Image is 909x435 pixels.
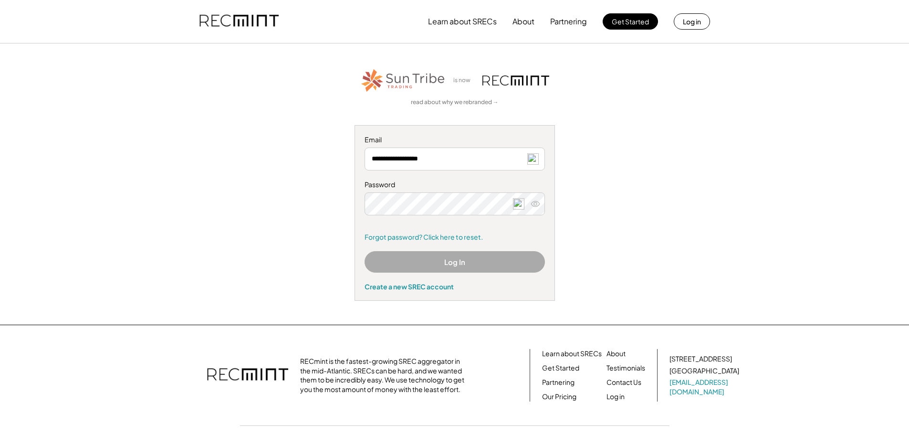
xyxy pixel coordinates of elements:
[669,354,732,364] div: [STREET_ADDRESS]
[365,282,545,291] div: Create a new SREC account
[451,76,478,85] div: is now
[606,392,625,402] a: Log in
[512,12,534,31] button: About
[365,251,545,273] button: Log In
[365,135,545,145] div: Email
[513,198,524,210] img: npw-badge-icon.svg
[669,378,741,396] a: [EMAIL_ADDRESS][DOMAIN_NAME]
[542,349,602,359] a: Learn about SRECs
[542,378,575,387] a: Partnering
[360,67,446,94] img: STT_Horizontal_Logo%2B-%2BColor.png
[365,233,545,242] a: Forgot password? Click here to reset.
[669,366,739,376] div: [GEOGRAPHIC_DATA]
[542,363,579,373] a: Get Started
[606,363,645,373] a: Testimonials
[411,98,499,106] a: read about why we rebranded →
[428,12,497,31] button: Learn about SRECs
[542,392,576,402] a: Our Pricing
[527,153,539,165] img: npw-badge-icon.svg
[199,5,279,38] img: recmint-logotype%403x.png
[606,349,626,359] a: About
[300,357,470,394] div: RECmint is the fastest-growing SREC aggregator in the mid-Atlantic. SRECs can be hard, and we wan...
[603,13,658,30] button: Get Started
[550,12,587,31] button: Partnering
[207,359,288,392] img: recmint-logotype%403x.png
[674,13,710,30] button: Log in
[606,378,641,387] a: Contact Us
[482,75,549,85] img: recmint-logotype%403x.png
[365,180,545,190] div: Password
